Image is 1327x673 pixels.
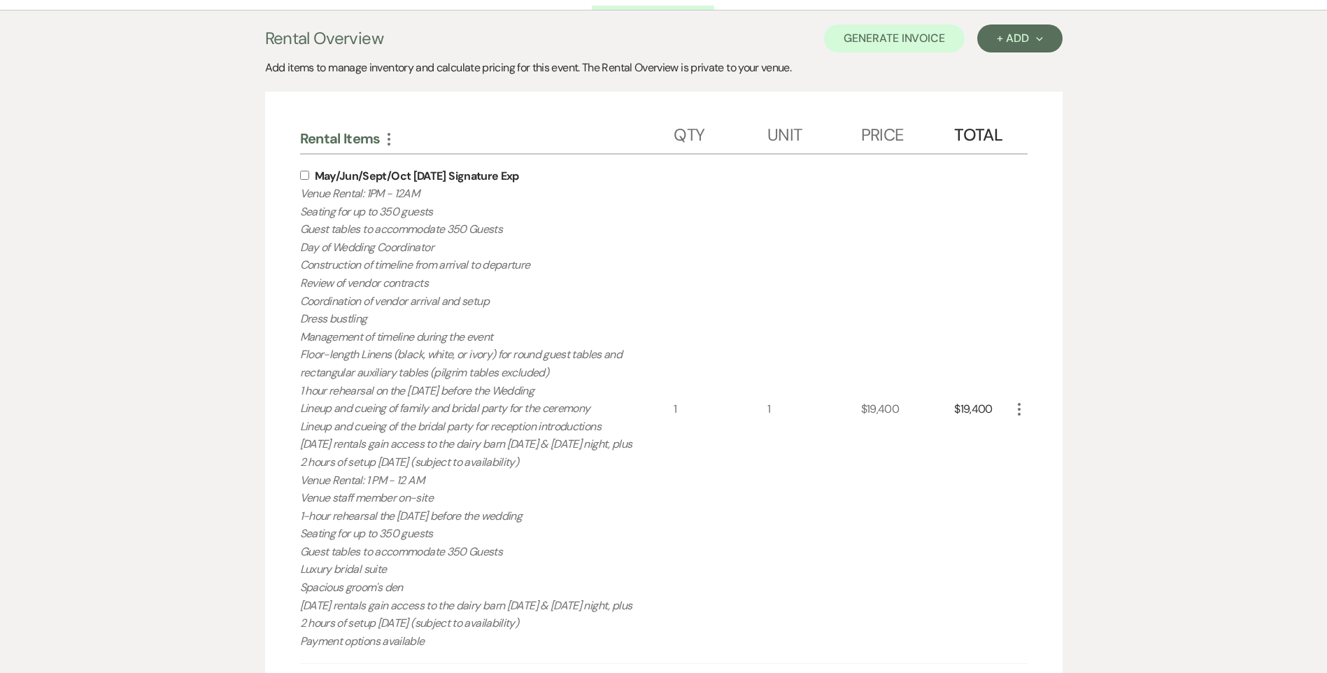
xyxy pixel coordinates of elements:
[824,24,965,52] button: Generate Invoice
[300,129,674,148] div: Rental Items
[954,111,1010,153] div: Total
[767,155,861,663] div: 1
[861,111,955,153] div: Price
[265,26,383,51] h3: Rental Overview
[977,24,1062,52] button: + Add
[674,155,767,663] div: 1
[674,111,767,153] div: Qty
[997,33,1042,44] div: + Add
[265,59,1063,76] div: Add items to manage inventory and calculate pricing for this event. The Rental Overview is privat...
[315,168,519,185] div: May/Jun/Sept/Oct [DATE] Signature Exp
[954,155,1010,663] div: $19,400
[767,111,861,153] div: Unit
[300,185,637,650] p: Venue Rental: 1PM - 12AM Seating for up to 350 guests Guest tables to accommodate 350 Guests Day ...
[861,155,955,663] div: $19,400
